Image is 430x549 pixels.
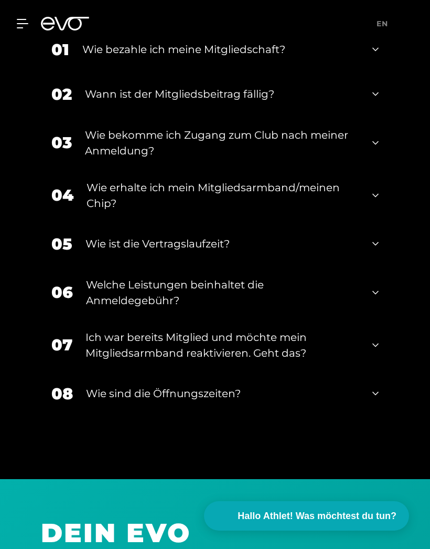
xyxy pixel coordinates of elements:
[85,127,359,159] div: Wie bekomme ich Zugang zum Club nach meiner Anmeldung?
[51,82,72,106] div: 02
[51,232,72,256] div: 05
[85,236,359,252] div: Wie ist die Vertragslaufzeit?
[238,509,396,523] span: Hallo Athlet! Was möchtest du tun?
[86,277,359,308] div: Welche Leistungen beinhaltet die Anmeldegebühr?
[87,180,359,211] div: Wie erhalte ich mein Mitgliedsarmband/meinen Chip?
[51,38,69,61] div: 01
[377,18,394,30] a: en
[51,333,72,357] div: 07
[51,183,73,207] div: 04
[82,42,359,57] div: Wie bezahle ich meine Mitgliedschaft?
[86,386,359,401] div: Wie sind die Öffnungszeiten?
[51,382,73,406] div: 08
[85,86,359,102] div: Wann ist der Mitgliedsbeitrag fällig?
[85,329,359,361] div: Ich war bereits Mitglied und möchte mein Mitgliedsarmband reaktivieren. Geht das?
[377,19,388,28] span: en
[51,131,72,154] div: 03
[51,281,73,304] div: 06
[204,501,409,531] button: Hallo Athlet! Was möchtest du tun?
